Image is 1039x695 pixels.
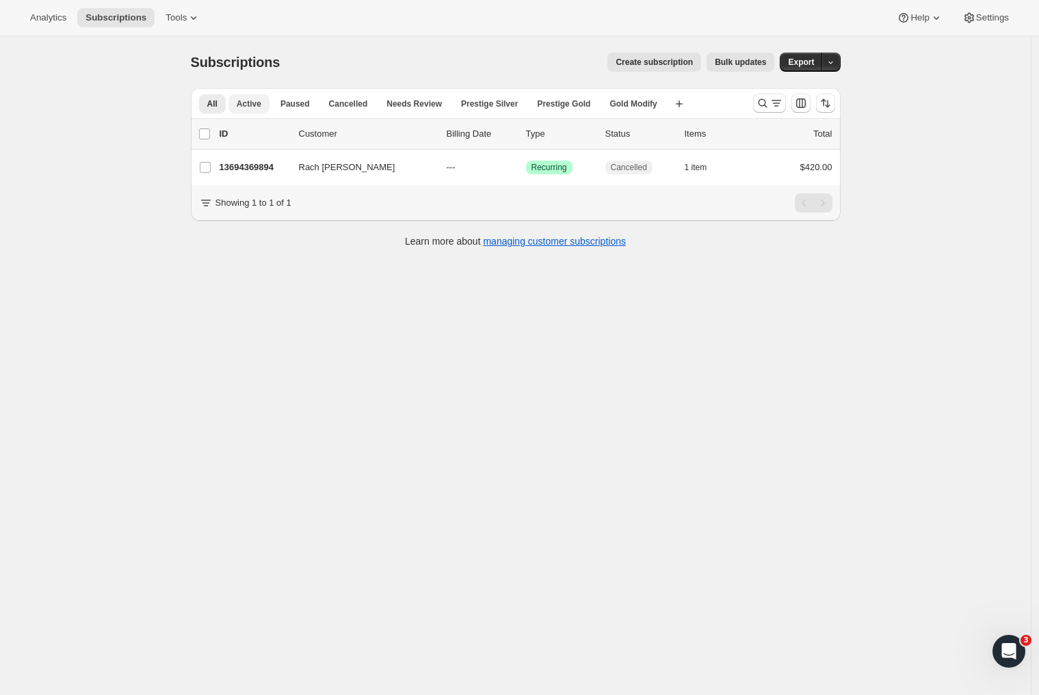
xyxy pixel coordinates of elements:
[816,94,835,113] button: Sort the results
[220,161,288,174] p: 13694369894
[461,98,518,109] span: Prestige Silver
[788,57,814,68] span: Export
[329,98,368,109] span: Cancelled
[386,98,442,109] span: Needs Review
[405,234,626,248] p: Learn more about
[753,94,786,113] button: Search and filter results
[795,193,832,213] nav: Pagination
[237,98,261,109] span: Active
[86,12,146,23] span: Subscriptions
[207,98,218,109] span: All
[976,12,1009,23] span: Settings
[299,127,436,141] p: Customer
[616,57,693,68] span: Create subscription
[166,12,187,23] span: Tools
[685,162,707,173] span: 1 item
[910,12,929,23] span: Help
[605,127,674,141] p: Status
[813,127,832,141] p: Total
[215,196,291,210] p: Showing 1 to 1 of 1
[537,98,590,109] span: Prestige Gold
[1021,635,1031,646] span: 3
[220,127,288,141] p: ID
[291,156,428,178] button: Rach [PERSON_NAME]
[992,635,1025,668] iframe: Intercom live chat
[22,8,75,27] button: Analytics
[157,8,209,27] button: Tools
[447,127,515,141] p: Billing Date
[685,158,722,177] button: 1 item
[609,98,657,109] span: Gold Modify
[447,162,456,172] span: ---
[707,53,774,72] button: Bulk updates
[483,236,626,247] a: managing customer subscriptions
[531,162,567,173] span: Recurring
[30,12,66,23] span: Analytics
[800,162,832,172] span: $420.00
[526,127,594,141] div: Type
[780,53,822,72] button: Export
[685,127,753,141] div: Items
[954,8,1017,27] button: Settings
[280,98,310,109] span: Paused
[668,94,690,113] button: Create new view
[611,162,647,173] span: Cancelled
[791,94,811,113] button: Customize table column order and visibility
[889,8,951,27] button: Help
[299,161,395,174] span: Rach [PERSON_NAME]
[715,57,766,68] span: Bulk updates
[191,55,280,70] span: Subscriptions
[607,53,701,72] button: Create subscription
[77,8,155,27] button: Subscriptions
[220,127,832,141] div: IDCustomerBilling DateTypeStatusItemsTotal
[220,158,832,177] div: 13694369894Rach [PERSON_NAME]---SuccessRecurringCancelled1 item$420.00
